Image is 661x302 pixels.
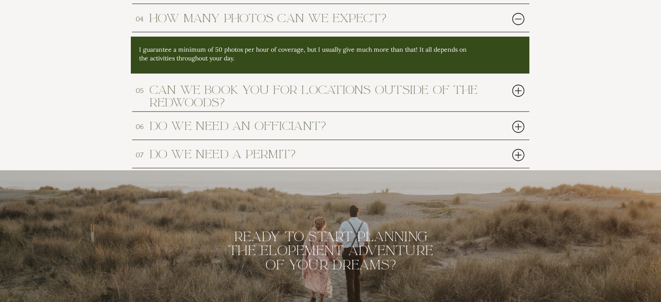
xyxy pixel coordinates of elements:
[136,14,146,21] h3: 04
[136,86,146,93] h3: 05
[149,120,480,131] h2: do we need an officiant?
[149,12,480,23] h2: How many photos can we expect?
[136,122,146,129] h3: 06
[226,230,436,277] h2: Ready to start planning the elopement adventure of your dreams?
[149,148,480,159] h2: do we need a permit?
[149,84,480,95] h2: can we book you for locations outside of the redwoods?
[139,46,473,68] p: I guarantee a minimum of 50 photos per hour of coverage, but I usually give much more than that! ...
[136,150,146,157] h3: 07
